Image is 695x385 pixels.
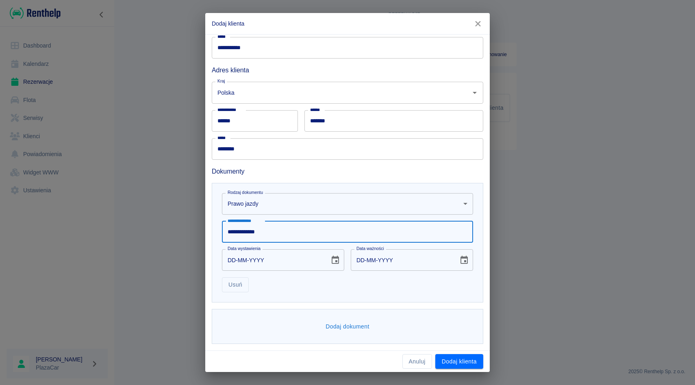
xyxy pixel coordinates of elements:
button: Choose date [327,252,343,268]
input: DD-MM-YYYY [222,249,324,271]
div: Prawo jazdy [222,193,473,215]
button: Choose date [456,252,472,268]
input: DD-MM-YYYY [351,249,453,271]
label: Data ważności [356,246,384,252]
h6: Dokumenty [212,166,483,176]
button: Dodaj dokument [322,319,373,334]
label: Kraj [217,78,225,84]
label: Data wystawienia [228,246,261,252]
button: Usuń [222,277,249,292]
button: Dodaj klienta [435,354,483,369]
h2: Dodaj klienta [205,13,490,34]
h6: Adres klienta [212,65,483,75]
button: Anuluj [402,354,432,369]
label: Rodzaj dokumentu [228,189,263,196]
button: Otwórz [469,87,480,98]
